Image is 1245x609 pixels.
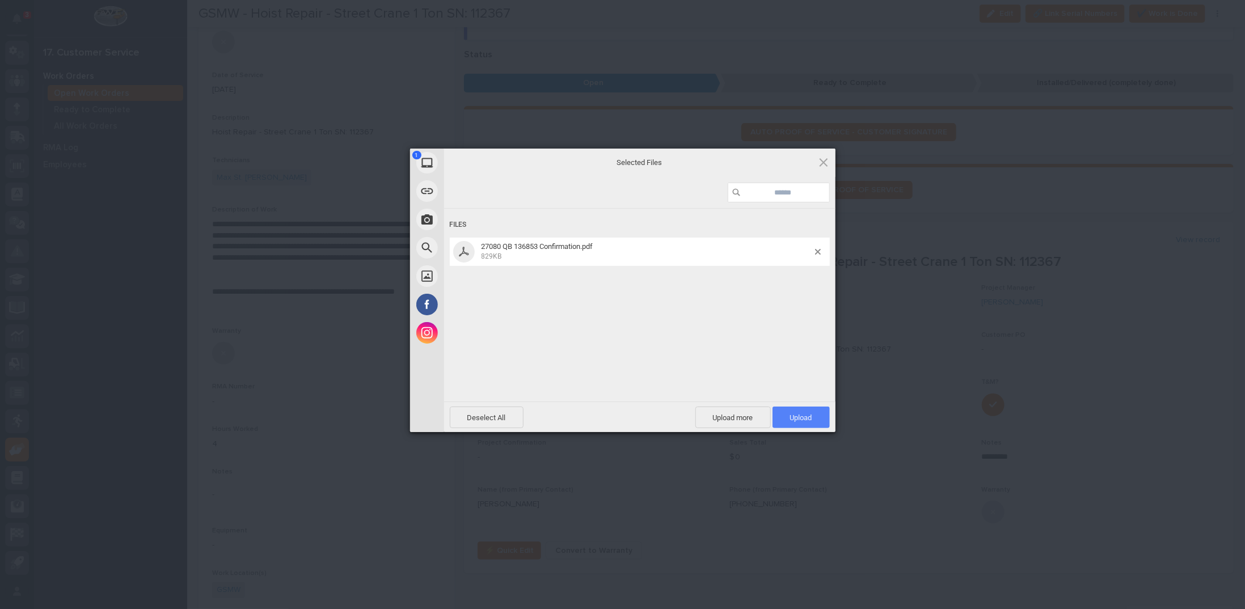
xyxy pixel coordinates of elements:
[410,290,546,319] div: Facebook
[817,156,830,168] span: Click here or hit ESC to close picker
[410,319,546,347] div: Instagram
[526,158,753,168] span: Selected Files
[695,407,771,428] span: Upload more
[412,151,421,159] span: 1
[790,413,812,422] span: Upload
[410,205,546,234] div: Take Photo
[773,407,830,428] span: Upload
[482,252,502,260] span: 829KB
[410,262,546,290] div: Unsplash
[410,177,546,205] div: Link (URL)
[478,242,815,261] span: 27080 QB 136853 Confirmation.pdf
[450,214,830,235] div: Files
[482,242,593,251] span: 27080 QB 136853 Confirmation.pdf
[410,149,546,177] div: My Device
[410,234,546,262] div: Web Search
[450,407,524,428] span: Deselect All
